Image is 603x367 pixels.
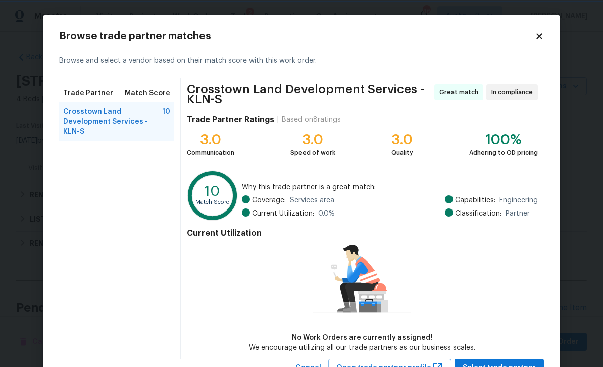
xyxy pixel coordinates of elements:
div: | [274,115,282,125]
text: Match Score [195,199,229,205]
div: Quality [391,148,413,158]
span: Engineering [499,195,538,205]
span: Capabilities: [455,195,495,205]
span: 10 [162,107,170,137]
div: No Work Orders are currently assigned! [249,333,475,343]
div: Adhering to OD pricing [469,148,538,158]
div: Browse and select a vendor based on their match score with this work order. [59,43,544,78]
span: Crosstown Land Development Services - KLN-S [63,107,162,137]
span: In compliance [491,87,537,97]
span: Great match [439,87,482,97]
span: Classification: [455,208,501,219]
span: Why this trade partner is a great match: [242,182,538,192]
span: Match Score [125,88,170,98]
span: Trade Partner [63,88,113,98]
h2: Browse trade partner matches [59,31,535,41]
text: 10 [205,184,220,198]
h4: Trade Partner Ratings [187,115,274,125]
span: Coverage: [252,195,286,205]
span: Partner [506,208,530,219]
span: Current Utilization: [252,208,314,219]
div: Speed of work [290,148,335,158]
span: 0.0 % [318,208,335,219]
span: Services area [290,195,334,205]
h4: Current Utilization [187,228,538,238]
div: 3.0 [391,135,413,145]
div: 100% [469,135,538,145]
div: 3.0 [187,135,234,145]
span: Crosstown Land Development Services - KLN-S [187,84,431,104]
div: We encourage utilizing all our trade partners as our business scales. [249,343,475,353]
div: Based on 8 ratings [282,115,341,125]
div: 3.0 [290,135,335,145]
div: Communication [187,148,234,158]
